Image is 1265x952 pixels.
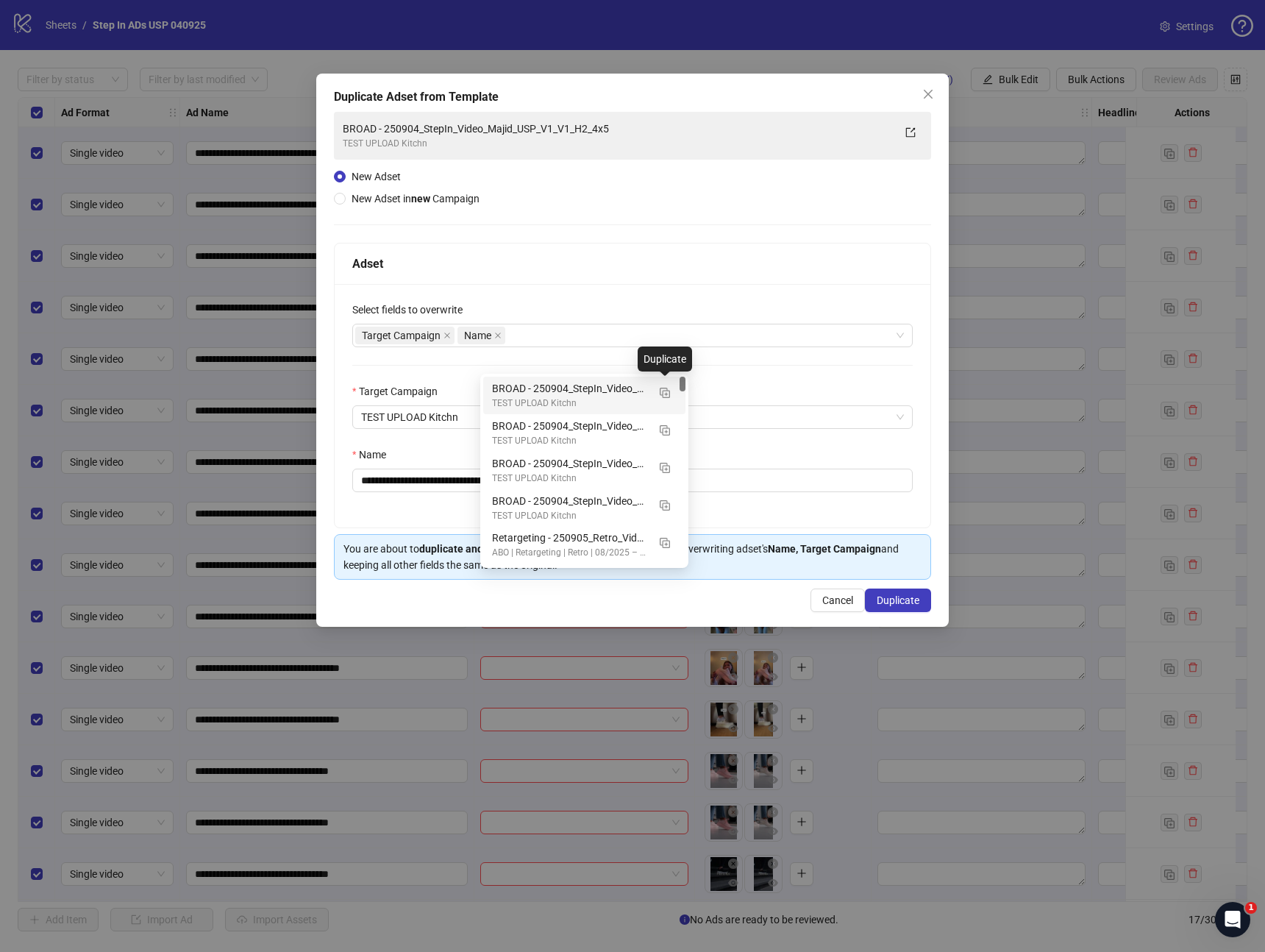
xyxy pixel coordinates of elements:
label: Target Campaign [352,383,447,399]
div: TEST UPLOAD Kitchn [492,509,647,523]
div: TEST UPLOAD Kitchn [492,397,647,411]
span: export [905,127,916,138]
button: Close [916,82,940,106]
img: Duplicate [660,463,670,473]
strong: duplicate and publish [419,543,520,555]
div: BROAD - 250904_StepIn_Video_Majid_USP_V1_V1_H1_4x5 [492,418,647,434]
div: BROAD - 250904_StepIn_Video_Majid_USP_V1_H2_4x5 [483,452,685,489]
div: TEST UPLOAD Kitchn [492,434,647,448]
div: Retargeting - 250905_Retro_Video_Majid_TiktokArmee_Highlight1-V5 [483,526,685,564]
strong: new [411,193,430,205]
span: Name [457,327,505,344]
label: Name [352,447,396,463]
button: Duplicate [653,530,677,553]
div: Duplicate [638,347,692,372]
span: New Adset [352,171,401,182]
img: Duplicate [660,538,670,548]
span: Cancel [822,594,853,606]
div: Duplicate Adset from Template [334,88,931,106]
span: 1 [1245,902,1257,914]
div: BROAD - 250904_StepIn_Video_Majid_USP_V1_V1_H2_4x5 [492,380,647,397]
div: TEST UPLOAD Kitchn [492,472,647,486]
img: Duplicate [660,500,670,511]
span: close [922,88,934,100]
div: Adset [352,255,913,273]
div: BROAD - 250904_StepIn_Video_Majid_USP_V1_H2_4x5 [492,455,647,472]
div: Retargeting - 250905_Retro_Video_Majid_TiktokArmee_Highlight1-V5 [492,530,647,546]
label: Select fields to overwrite [352,302,472,318]
span: TEST UPLOAD Kitchn [361,406,904,428]
span: Target Campaign [362,327,441,344]
img: Duplicate [660,388,670,398]
input: Name [352,469,913,492]
span: Name [464,327,491,344]
div: BROAD - 250904_StepIn_Video_Majid_USP_V1_V1_H2_4x5 [483,377,685,414]
span: Duplicate [877,594,919,606]
button: Duplicate [865,589,931,612]
div: BROAD - 250904_StepIn_Video_Majid_USP_V1_V1_H2_4x5 [343,121,893,137]
button: Cancel [810,589,865,612]
button: Duplicate [653,418,677,441]
span: close [443,332,451,339]
button: Duplicate [653,455,677,479]
span: close [494,332,502,339]
span: Target Campaign [355,327,455,344]
div: BROAD - 250904_StepIn_Video_Majid_USP_V1_V1_H1_4x5 [483,414,685,452]
img: Duplicate [660,425,670,436]
button: Duplicate [653,493,677,516]
div: BROAD - 250904_StepIn_Video_Majid_USP_V1_H1_4x5 [492,493,647,509]
div: TEST UPLOAD Kitchn [343,137,893,151]
button: Duplicate [653,380,677,404]
div: Retargeting - 250905_Retro_Video_Majid_TiktokArmee_Highlight1-V4 [483,564,685,601]
strong: Name, Target Campaign [768,543,881,555]
div: BROAD - 250904_StepIn_Video_Majid_USP_V1_H1_4x5 [483,489,685,527]
div: ABO | Retargeting | Retro | 08/2025 – SECRET25 – Kopie [492,546,647,560]
div: You are about to the selected adset without any ads, overwriting adset's and keeping all other fi... [343,541,922,573]
span: New Adset in Campaign [352,193,480,205]
iframe: Intercom live chat [1215,902,1250,937]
